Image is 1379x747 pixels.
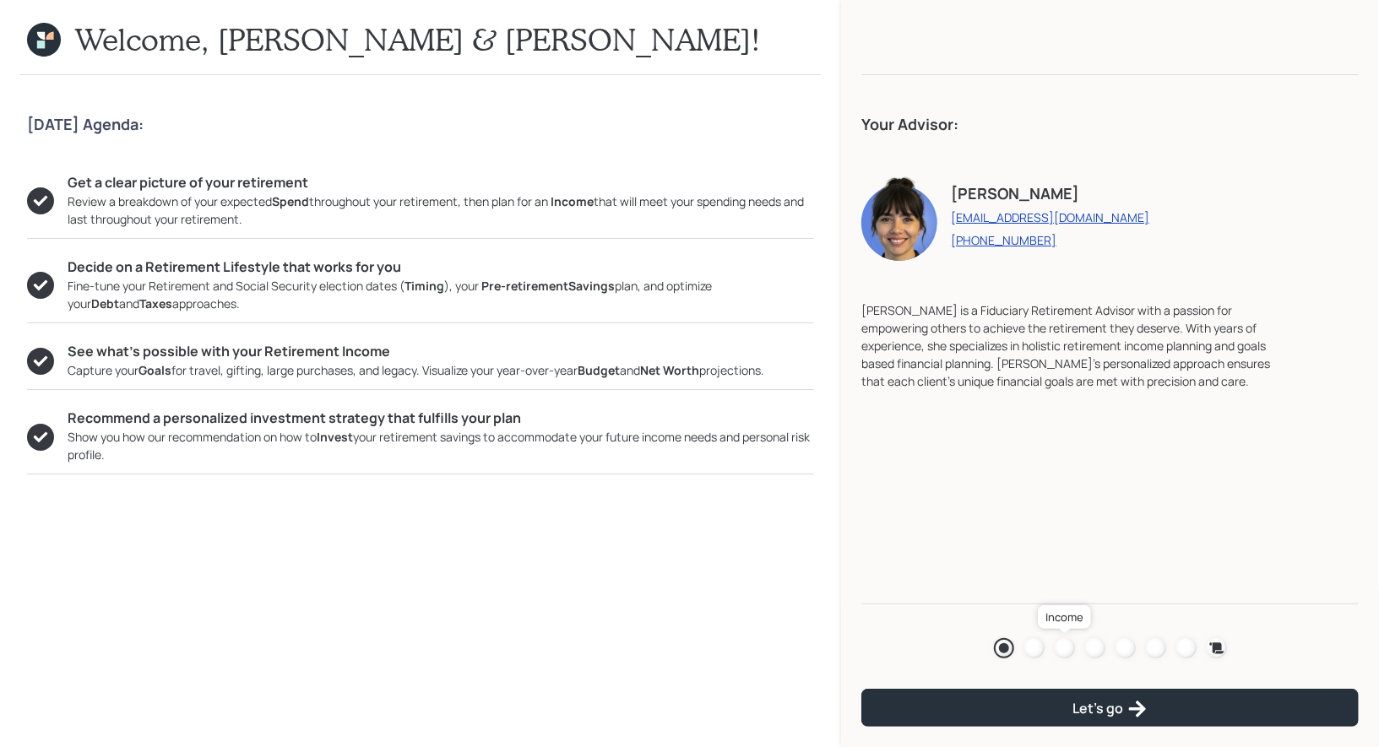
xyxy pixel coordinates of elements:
[68,344,764,360] h5: See what’s possible with your Retirement Income
[68,428,814,463] div: Show you how our recommendation on how to your retirement savings to accommodate your future inco...
[27,116,814,134] h4: [DATE] Agenda:
[861,176,937,261] img: treva-nostdahl-headshot.png
[68,361,764,379] div: Capture your for travel, gifting, large purchases, and legacy. Visualize your year-over-year and ...
[68,175,814,191] h5: Get a clear picture of your retirement
[551,193,594,209] b: Income
[640,362,699,378] b: Net Worth
[578,362,620,378] b: Budget
[68,192,814,228] div: Review a breakdown of your expected throughout your retirement, then plan for an that will meet y...
[272,193,309,209] b: Spend
[951,209,1149,225] a: [EMAIL_ADDRESS][DOMAIN_NAME]
[404,278,444,294] b: Timing
[139,295,172,311] b: Taxes
[861,301,1291,390] div: [PERSON_NAME] is a Fiduciary Retirement Advisor with a passion for empowering others to achieve t...
[91,295,119,311] b: Debt
[861,116,1359,134] h4: Your Advisor:
[481,278,568,294] b: Pre-retirement
[68,277,814,312] div: Fine-tune your Retirement and Social Security election dates ( ), your plan, and optimize your an...
[861,689,1359,727] button: Let's go
[74,21,761,57] h1: Welcome, [PERSON_NAME] & [PERSON_NAME]!
[568,278,615,294] b: Savings
[68,259,814,275] h5: Decide on a Retirement Lifestyle that works for you
[1073,699,1148,719] div: Let's go
[68,410,814,426] h5: Recommend a personalized investment strategy that fulfills your plan
[951,232,1149,248] a: [PHONE_NUMBER]
[951,185,1149,203] h4: [PERSON_NAME]
[138,362,171,378] b: Goals
[317,429,353,445] b: Invest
